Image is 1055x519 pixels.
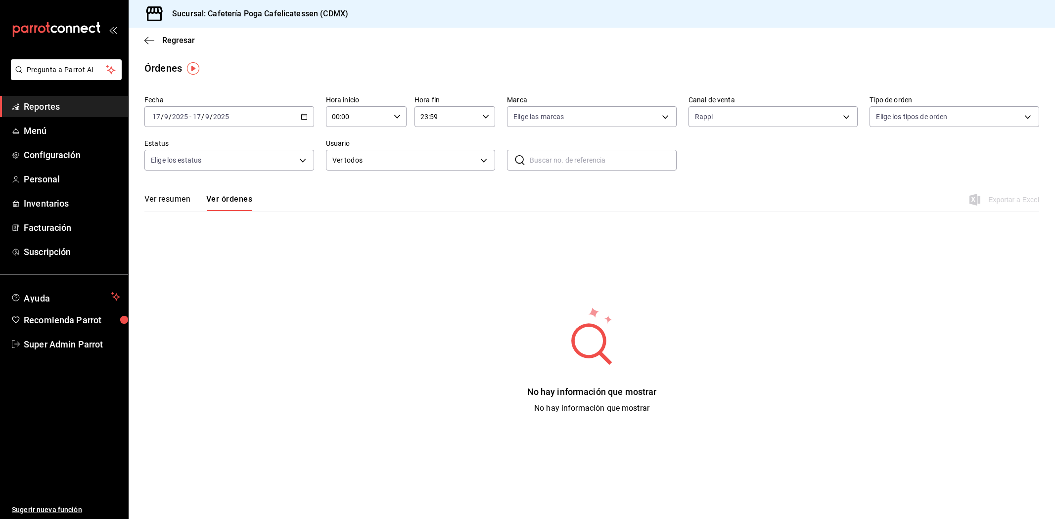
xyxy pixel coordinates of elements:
span: / [169,113,172,121]
input: ---- [213,113,229,121]
label: Canal de venta [688,96,858,103]
label: Marca [507,96,677,103]
span: Rappi [695,112,713,122]
span: Configuración [24,148,120,162]
span: Reportes [24,100,120,113]
span: Recomienda Parrot [24,313,120,327]
input: -- [152,113,161,121]
span: / [210,113,213,121]
label: Hora inicio [326,96,407,103]
span: Ver todos [332,155,477,166]
label: Usuario [326,140,496,147]
span: Pregunta a Parrot AI [27,65,106,75]
button: Ver órdenes [206,194,252,211]
span: Elige los tipos de orden [876,112,947,122]
input: ---- [172,113,188,121]
a: Pregunta a Parrot AI [7,72,122,82]
label: Fecha [144,96,314,103]
span: Menú [24,124,120,137]
button: open_drawer_menu [109,26,117,34]
span: Regresar [162,36,195,45]
input: -- [192,113,201,121]
img: Tooltip marker [187,62,199,75]
button: Ver resumen [144,194,190,211]
span: / [201,113,204,121]
span: No hay información que mostrar [534,403,649,413]
span: Elige las marcas [513,112,564,122]
div: navigation tabs [144,194,252,211]
span: Facturación [24,221,120,234]
input: -- [205,113,210,121]
button: Regresar [144,36,195,45]
span: - [189,113,191,121]
input: -- [164,113,169,121]
button: Pregunta a Parrot AI [11,59,122,80]
span: / [161,113,164,121]
label: Tipo de orden [870,96,1039,103]
span: Ayuda [24,291,107,303]
div: No hay información que mostrar [527,385,657,398]
span: Suscripción [24,245,120,259]
label: Estatus [144,140,314,147]
span: Super Admin Parrot [24,338,120,351]
span: Sugerir nueva función [12,505,120,515]
div: Órdenes [144,61,182,76]
span: Elige los estatus [151,155,201,165]
input: Buscar no. de referencia [530,150,677,170]
label: Hora fin [414,96,495,103]
h3: Sucursal: Cafetería Poga Cafelicatessen (CDMX) [164,8,348,20]
span: Personal [24,173,120,186]
span: Inventarios [24,197,120,210]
